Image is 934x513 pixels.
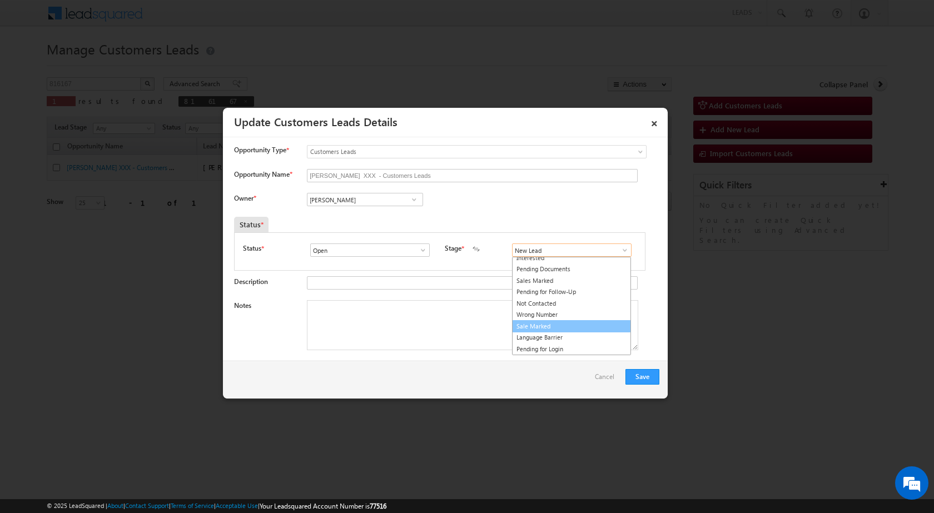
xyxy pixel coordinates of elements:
[307,145,647,158] a: Customers Leads
[171,502,214,509] a: Terms of Service
[310,243,430,257] input: Type to Search
[445,243,461,253] label: Stage
[595,369,620,390] a: Cancel
[125,502,169,509] a: Contact Support
[234,170,292,178] label: Opportunity Name
[513,275,630,287] a: Sales Marked
[307,147,601,157] span: Customers Leads
[513,286,630,298] a: Pending for Follow-Up
[182,6,209,32] div: Minimize live chat window
[513,298,630,310] a: Not Contacted
[234,217,269,232] div: Status
[234,113,398,129] a: Update Customers Leads Details
[216,502,258,509] a: Acceptable Use
[47,501,386,511] span: © 2025 LeadSquared | | | | |
[243,243,261,253] label: Status
[234,277,268,286] label: Description
[615,245,629,256] a: Show All Items
[512,320,631,333] a: Sale Marked
[234,194,256,202] label: Owner
[413,245,427,256] a: Show All Items
[234,301,251,310] label: Notes
[19,58,47,73] img: d_60004797649_company_0_60004797649
[407,194,421,205] a: Show All Items
[513,252,630,264] a: Interested
[625,369,659,385] button: Save
[58,58,187,73] div: Chat with us now
[645,112,664,131] a: ×
[260,502,386,510] span: Your Leadsquared Account Number is
[513,343,630,355] a: Pending for Login
[513,332,630,343] a: Language Barrier
[513,263,630,275] a: Pending Documents
[151,342,202,357] em: Start Chat
[107,502,123,509] a: About
[512,243,632,257] input: Type to Search
[14,103,203,333] textarea: Type your message and hit 'Enter'
[513,309,630,321] a: Wrong Number
[307,193,423,206] input: Type to Search
[234,145,286,155] span: Opportunity Type
[370,502,386,510] span: 77516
